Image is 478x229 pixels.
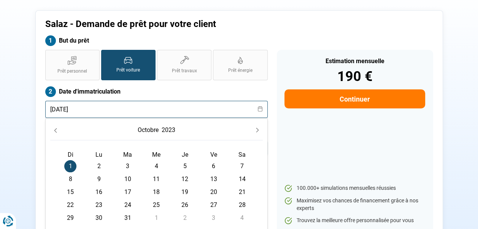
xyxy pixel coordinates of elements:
span: 7 [236,160,248,172]
h1: Salaz - Demande de prêt pour votre client [45,19,334,30]
span: 21 [236,186,248,198]
td: 6 [199,160,228,173]
span: 27 [208,199,220,211]
label: Date d'immatriculation [45,86,268,97]
td: 1 [56,160,85,173]
button: Choose Year [160,123,177,137]
td: 7 [228,160,256,173]
td: 31 [113,212,142,224]
button: Previous Month [50,125,61,135]
td: 4 [228,212,256,224]
td: 30 [85,212,113,224]
td: 9 [85,173,113,186]
td: 27 [199,199,228,212]
td: 21 [228,186,256,199]
td: 12 [171,173,199,186]
span: 10 [122,173,134,185]
td: 8 [56,173,85,186]
span: Di [68,151,73,158]
button: Choose Month [136,123,160,137]
span: 6 [208,160,220,172]
span: Sa [238,151,246,158]
td: 19 [171,186,199,199]
span: 4 [150,160,162,172]
span: 17 [122,186,134,198]
td: 24 [113,199,142,212]
span: 12 [179,173,191,185]
span: 29 [64,212,76,224]
td: 5 [171,160,199,173]
td: 2 [171,212,199,224]
span: 3 [122,160,134,172]
td: 3 [199,212,228,224]
span: 22 [64,199,76,211]
span: 3 [208,212,220,224]
span: 20 [208,186,220,198]
td: 25 [142,199,170,212]
button: Continuer [284,89,425,108]
span: 14 [236,173,248,185]
td: 15 [56,186,85,199]
span: Ma [123,151,132,158]
td: 3 [113,160,142,173]
span: 18 [150,186,162,198]
span: Prêt personnel [57,68,87,75]
td: 17 [113,186,142,199]
td: 10 [113,173,142,186]
li: 100.000+ simulations mensuelles réussies [284,184,425,192]
span: 31 [122,212,134,224]
span: 2 [93,160,105,172]
li: Trouvez la meilleure offre personnalisée pour vous [284,217,425,224]
span: 8 [64,173,76,185]
span: 13 [208,173,220,185]
td: 16 [85,186,113,199]
span: 30 [93,212,105,224]
td: 14 [228,173,256,186]
span: Me [152,151,160,158]
span: 5 [179,160,191,172]
td: 29 [56,212,85,224]
span: 28 [236,199,248,211]
li: Maximisez vos chances de financement grâce à nos experts [284,197,425,212]
td: 23 [85,199,113,212]
span: 4 [236,212,248,224]
label: But du prêt [45,35,268,46]
span: 9 [93,173,105,185]
div: 190 € [284,70,425,83]
span: Prêt travaux [172,68,197,74]
td: 18 [142,186,170,199]
span: Prêt énergie [228,67,252,74]
span: 1 [150,212,162,224]
span: Je [182,151,188,158]
span: 25 [150,199,162,211]
td: 22 [56,199,85,212]
td: 13 [199,173,228,186]
input: jj/mm/aaaa [45,101,268,118]
span: Prêt voiture [116,67,140,73]
span: 16 [93,186,105,198]
td: 20 [199,186,228,199]
span: Lu [95,151,102,158]
td: 4 [142,160,170,173]
span: 1 [64,160,76,172]
td: 2 [85,160,113,173]
span: 15 [64,186,76,198]
td: 11 [142,173,170,186]
td: 26 [171,199,199,212]
td: 1 [142,212,170,224]
span: 11 [150,173,162,185]
span: 26 [179,199,191,211]
span: Ve [210,151,217,158]
div: Estimation mensuelle [284,58,425,64]
button: Next Month [252,125,263,135]
span: 2 [179,212,191,224]
span: 19 [179,186,191,198]
span: 24 [122,199,134,211]
span: 23 [93,199,105,211]
td: 28 [228,199,256,212]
